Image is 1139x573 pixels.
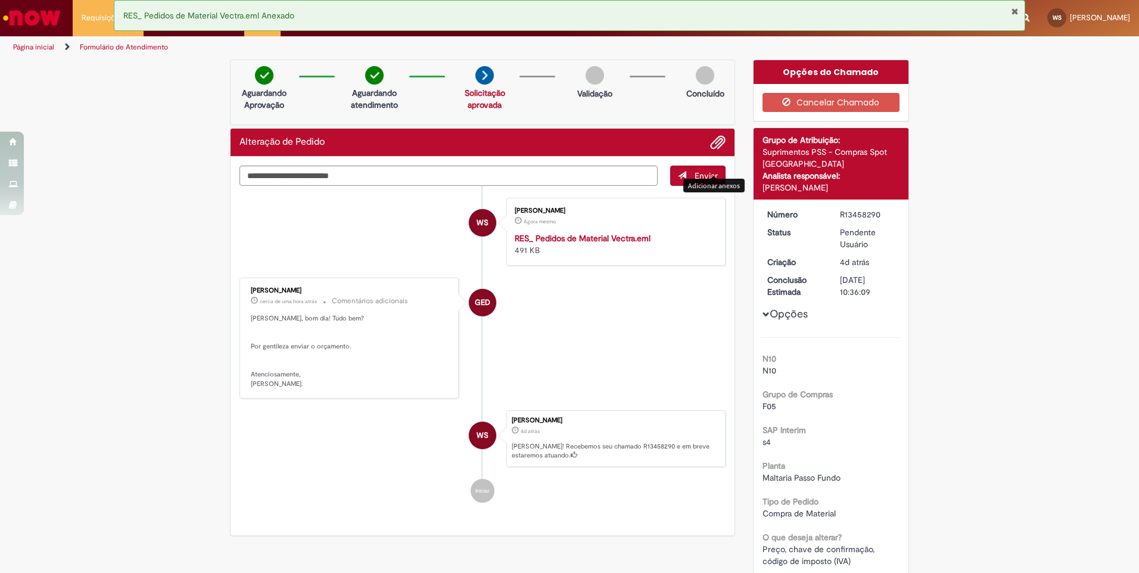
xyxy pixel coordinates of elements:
p: Concluído [686,88,724,99]
div: Gabriele Estefane Da Silva [469,289,496,316]
span: s4 [763,437,771,447]
span: RES_ Pedidos de Material Vectra.eml Anexado [123,10,294,21]
div: Wallyson De Paiva Sousa [469,422,496,449]
img: check-circle-green.png [365,66,384,85]
div: 491 KB [515,232,713,256]
textarea: Digite sua mensagem aqui... [239,166,658,186]
span: WS [477,421,488,450]
span: [PERSON_NAME] [1070,13,1130,23]
span: 4d atrás [840,257,869,267]
time: 28/08/2025 14:35:43 [840,257,869,267]
button: Cancelar Chamado [763,93,900,112]
span: Enviar [695,170,718,181]
ul: Trilhas de página [9,36,751,58]
img: img-circle-grey.png [696,66,714,85]
div: Pendente Usuário [840,226,895,250]
span: Agora mesmo [524,218,556,225]
small: Comentários adicionais [332,296,408,306]
div: Adicionar anexos [683,179,745,192]
a: Formulário de Atendimento [80,42,168,52]
div: [DATE] 10:36:09 [840,274,895,298]
span: Maltaria Passo Fundo [763,472,841,483]
span: Compra de Material [763,508,836,519]
p: Aguardando Aprovação [235,87,293,111]
div: [PERSON_NAME] [251,287,449,294]
div: Analista responsável: [763,170,900,182]
img: check-circle-green.png [255,66,273,85]
div: Grupo de Atribuição: [763,134,900,146]
b: Grupo de Compras [763,389,833,400]
dt: Conclusão Estimada [758,274,832,298]
p: [PERSON_NAME], bom dia! Tudo bem? Por gentileza enviar o orçamento. Atenciosamente, [PERSON_NAME]. [251,314,449,389]
img: img-circle-grey.png [586,66,604,85]
div: [PERSON_NAME] [512,417,719,424]
span: 4d atrás [521,428,540,435]
span: Preço, chave de confirmação, código de imposto (IVA) [763,544,877,566]
p: Aguardando atendimento [346,87,403,111]
p: Validação [577,88,612,99]
a: RES_ Pedidos de Material Vectra.eml [515,233,651,244]
img: ServiceNow [1,6,63,30]
button: Enviar [670,166,726,186]
span: cerca de uma hora atrás [260,298,317,305]
time: 28/08/2025 14:35:43 [521,428,540,435]
ul: Histórico de tíquete [239,186,726,515]
p: [PERSON_NAME]! Recebemos seu chamado R13458290 e em breve estaremos atuando. [512,442,719,460]
div: Wallyson De Paiva Sousa [469,209,496,236]
div: Opções do Chamado [754,60,909,84]
button: Adicionar anexos [710,135,726,150]
img: arrow-next.png [475,66,494,85]
div: [PERSON_NAME] [515,207,713,214]
div: 28/08/2025 14:35:43 [840,256,895,268]
span: F05 [763,401,776,412]
h2: Alteração de Pedido Histórico de tíquete [239,137,325,148]
div: [PERSON_NAME] [763,182,900,194]
div: Suprimentos PSS - Compras Spot [GEOGRAPHIC_DATA] [763,146,900,170]
dt: Criação [758,256,832,268]
b: SAP Interim [763,425,806,435]
span: Requisições [82,12,123,24]
a: Página inicial [13,42,54,52]
b: Planta [763,460,785,471]
b: Tipo de Pedido [763,496,819,507]
a: Solicitação aprovada [465,88,505,110]
time: 01/09/2025 10:25:06 [524,218,556,225]
span: WS [1053,14,1062,21]
span: GED [475,288,490,317]
b: N10 [763,353,776,364]
b: O que deseja alterar? [763,532,842,543]
div: R13458290 [840,208,895,220]
span: WS [477,208,488,237]
button: Fechar Notificação [1011,7,1019,16]
span: N10 [763,365,776,376]
dt: Número [758,208,832,220]
li: Wallyson De Paiva Sousa [239,410,726,468]
dt: Status [758,226,832,238]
